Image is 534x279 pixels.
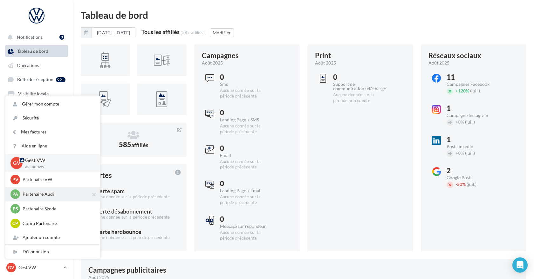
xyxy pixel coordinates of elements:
a: Tableau de bord [4,45,69,57]
span: (juil.) [465,150,475,156]
div: alerte hardbounce [95,229,141,235]
span: - [455,181,457,187]
div: Support de communication téléchargé [333,82,386,91]
span: Notifications [17,34,43,40]
p: Gest VW [25,157,90,164]
div: Sms [220,82,273,86]
div: Tableau de bord [81,10,526,20]
div: 0 [91,187,176,194]
div: Post LinkedIn [447,144,500,149]
span: 0% [455,119,464,125]
div: alerte désabonnement [95,208,152,214]
div: 0 [91,228,176,235]
p: asimonvw [25,164,90,170]
a: GV Gest VW [5,262,68,274]
a: Sécurité [5,111,100,125]
div: 3 [59,35,64,40]
div: Aucune donnée sur la période précédente [220,123,273,135]
span: août 2025 [202,60,223,66]
div: 2 [447,167,500,174]
span: août 2025 [315,60,336,66]
div: Aucune donnée sur la période précédente [220,230,273,241]
button: [DATE] - [DATE] [92,27,135,38]
div: Aucune donnée sur la période précédente [91,194,176,200]
div: Déconnexion [5,245,100,259]
span: Boîte de réception [17,77,53,82]
div: 0 [220,109,273,116]
div: Aucune donnée sur la période précédente [220,88,273,99]
div: Open Intercom Messenger [512,257,528,273]
span: 585 [119,140,148,149]
div: Message sur répondeur [220,224,273,228]
span: + [455,150,458,156]
div: 99+ [56,77,65,82]
div: (585 affiliés) [181,30,205,35]
span: 120% [455,88,469,93]
div: Aucune donnée sur la période précédente [333,92,386,104]
div: Print [315,52,331,59]
div: Google Posts [447,175,500,180]
div: 0 [220,216,273,223]
p: Partenaire VW [23,176,92,183]
p: Gest VW [18,264,61,271]
div: 0 [91,208,176,214]
a: PLV et print personnalisable [4,144,69,162]
span: août 2025 [428,60,449,66]
button: Modifier [210,28,234,37]
a: Mes factures [5,125,100,139]
div: Aucune donnée sur la période précédente [220,194,273,206]
span: PV [12,176,18,183]
span: (juil.) [467,181,476,187]
div: 0 [333,74,386,81]
a: Campagnes [4,130,69,142]
div: Campagnes publicitaires [88,267,166,274]
span: affiliés [131,141,148,148]
div: Landing Page + Email [220,188,273,193]
span: GV [13,160,20,167]
p: Partenaire Audi [23,191,92,197]
div: Email [220,153,273,158]
span: Tableau de bord [17,49,48,54]
button: Notifications 3 [4,31,67,43]
div: Ajouter un compte [5,230,100,244]
span: 0% [455,150,464,156]
div: alerte spam [95,188,125,194]
span: CP [12,220,18,227]
a: Mon réseau [4,116,69,127]
span: PA [12,191,18,197]
span: 50% [455,181,466,187]
span: Opérations [17,63,39,68]
span: (juil.) [470,88,480,93]
div: Campagnes [202,52,239,59]
div: 0 [220,74,273,81]
a: Gérer mon compte [5,97,100,111]
div: Tous les affiliés [141,29,180,35]
div: Campagnes Facebook [447,82,500,86]
span: Visibilité locale [18,91,49,97]
a: Boîte de réception 99+ [4,73,69,85]
div: 11 [447,74,500,81]
span: + [455,119,458,125]
div: Aucune donnée sur la période précédente [220,159,273,170]
div: 0 [220,180,273,187]
a: Médiathèque [4,102,69,113]
div: Aucune donnée sur la période précédente [91,214,176,220]
a: Visibilité locale [4,88,69,99]
div: 0 [220,145,273,152]
span: + [455,88,458,93]
div: Aucune donnée sur la période précédente [91,235,176,241]
a: Opérations [4,59,69,71]
span: (juil.) [465,119,475,125]
a: Aide en ligne [5,139,100,153]
div: 1 [447,105,500,112]
span: GV [8,264,14,271]
span: PS [13,206,18,212]
div: 1 [447,136,500,143]
button: [DATE] - [DATE] [81,27,135,38]
p: Cupra Partenaire [23,220,92,227]
a: Campagnes DataOnDemand [4,164,69,182]
div: Campagne Instagram [447,113,500,118]
div: Landing Page + SMS [220,118,273,122]
p: Partenaire Skoda [23,206,92,212]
